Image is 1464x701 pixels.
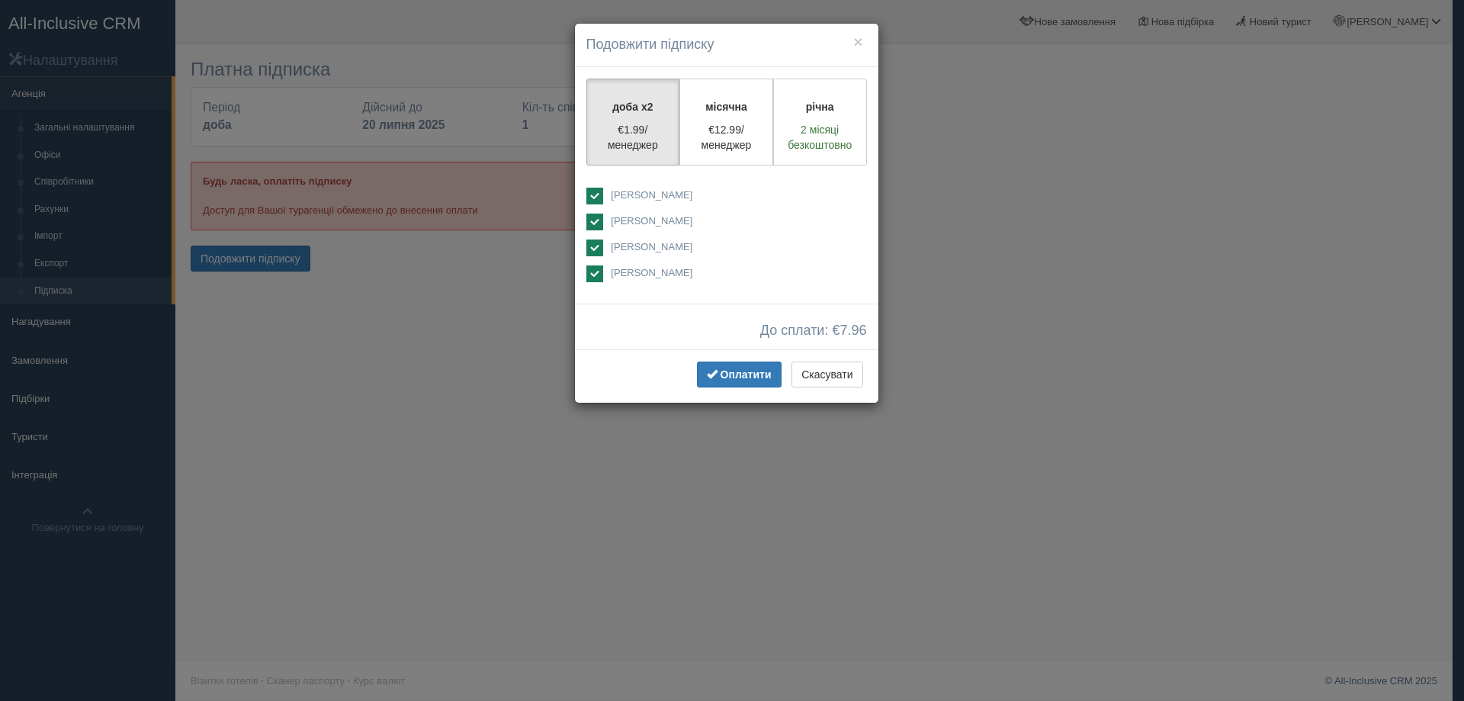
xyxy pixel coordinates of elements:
[697,362,782,387] button: Оплатити
[791,362,862,387] button: Скасувати
[611,241,692,252] span: [PERSON_NAME]
[783,99,857,114] p: річна
[853,34,862,50] button: ×
[783,122,857,153] p: 2 місяці безкоштовно
[840,323,866,338] span: 7.96
[611,189,692,201] span: [PERSON_NAME]
[689,122,763,153] p: €12.99/менеджер
[596,122,670,153] p: €1.99/менеджер
[760,323,867,339] span: До сплати: €
[689,99,763,114] p: місячна
[596,99,670,114] p: доба x2
[721,368,772,381] span: Оплатити
[611,267,692,278] span: [PERSON_NAME]
[586,35,867,55] h4: Подовжити підписку
[611,215,692,227] span: [PERSON_NAME]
